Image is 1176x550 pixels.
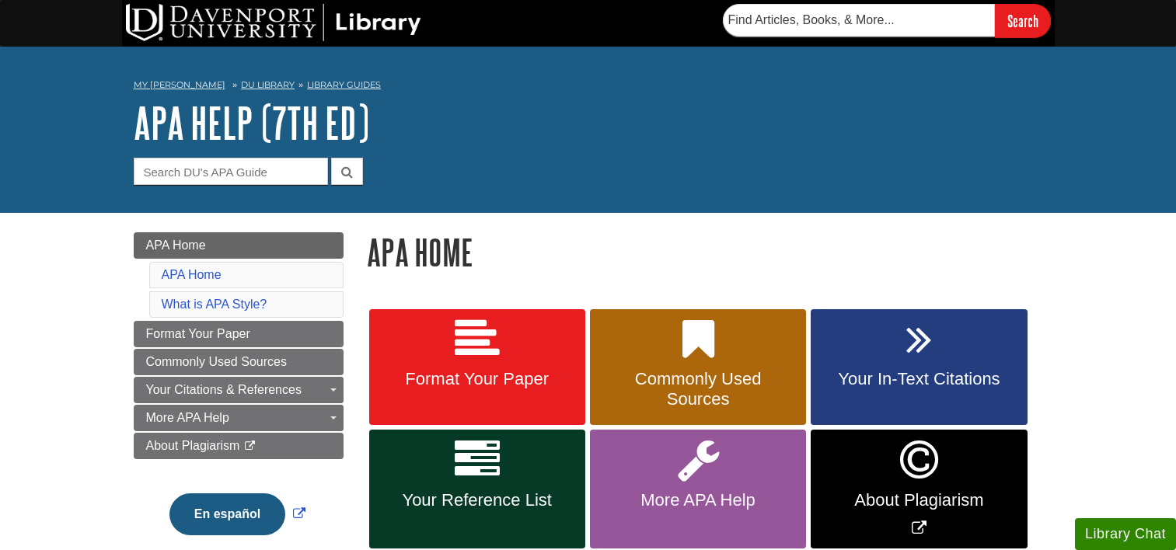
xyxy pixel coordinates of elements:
span: More APA Help [602,490,794,510]
a: Commonly Used Sources [590,309,806,426]
input: Find Articles, Books, & More... [723,4,995,37]
a: APA Home [162,268,222,281]
a: Format Your Paper [369,309,585,426]
span: More APA Help [146,411,229,424]
a: About Plagiarism [134,433,344,459]
span: Format Your Paper [381,369,574,389]
a: Commonly Used Sources [134,349,344,375]
i: This link opens in a new window [243,441,256,451]
a: What is APA Style? [162,298,267,311]
span: About Plagiarism [146,439,240,452]
nav: breadcrumb [134,75,1043,99]
a: Library Guides [307,79,381,90]
form: Searches DU Library's articles, books, and more [723,4,1051,37]
a: More APA Help [590,430,806,548]
a: APA Help (7th Ed) [134,99,369,147]
input: Search [995,4,1051,37]
span: Commonly Used Sources [146,355,287,368]
span: Your Reference List [381,490,574,510]
a: Link opens in new window [811,430,1027,548]
a: Link opens in new window [166,507,309,520]
span: Your In-Text Citations [822,369,1015,389]
a: More APA Help [134,405,344,431]
span: About Plagiarism [822,490,1015,510]
span: APA Home [146,238,206,252]
a: Format Your Paper [134,321,344,347]
a: Your Citations & References [134,377,344,403]
a: Your In-Text Citations [811,309,1027,426]
span: Your Citations & References [146,383,302,396]
h1: APA Home [367,232,1043,272]
img: DU Library [126,4,421,41]
a: DU Library [241,79,295,90]
button: En español [169,493,285,535]
span: Commonly Used Sources [602,369,794,409]
input: Search DU's APA Guide [134,158,328,185]
span: Format Your Paper [146,327,250,340]
a: My [PERSON_NAME] [134,78,225,92]
button: Library Chat [1075,518,1176,550]
a: APA Home [134,232,344,259]
a: Your Reference List [369,430,585,548]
